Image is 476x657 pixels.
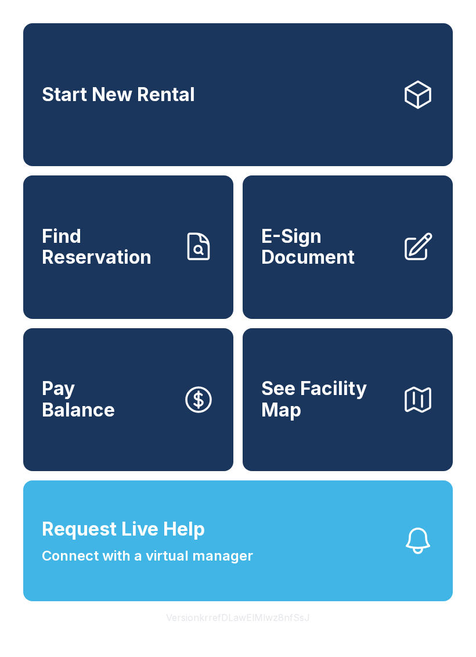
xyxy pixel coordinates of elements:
span: E-Sign Document [261,226,392,268]
button: VersionkrrefDLawElMlwz8nfSsJ [157,601,319,634]
button: PayBalance [23,328,233,471]
button: Request Live HelpConnect with a virtual manager [23,480,453,601]
span: Pay Balance [42,378,115,421]
a: E-Sign Document [243,175,453,318]
span: Start New Rental [42,84,195,106]
span: Request Live Help [42,515,205,543]
span: Find Reservation [42,226,173,268]
a: Find Reservation [23,175,233,318]
a: Start New Rental [23,23,453,166]
span: See Facility Map [261,378,392,421]
button: See Facility Map [243,328,453,471]
span: Connect with a virtual manager [42,545,253,566]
